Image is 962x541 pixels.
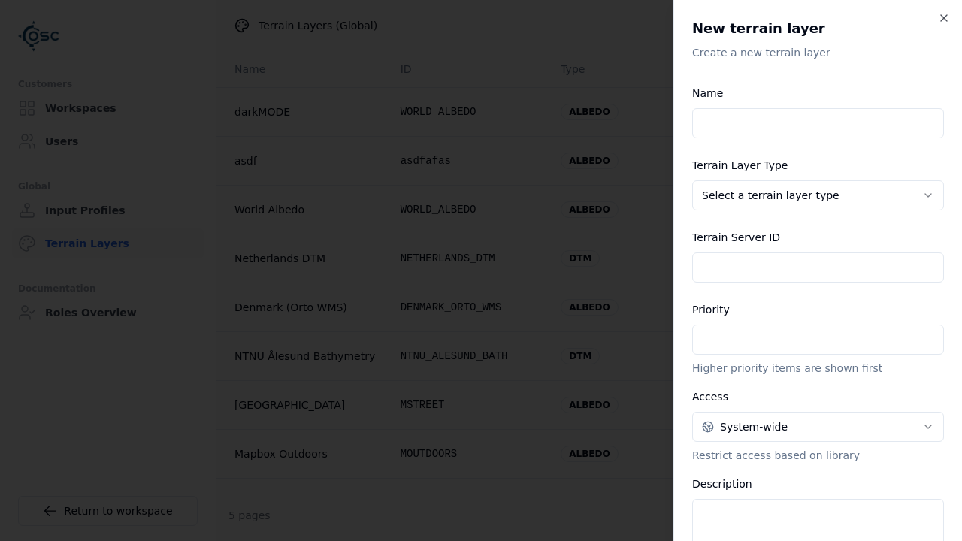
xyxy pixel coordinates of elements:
[692,87,723,99] label: Name
[692,478,752,490] label: Description
[692,45,944,60] p: Create a new terrain layer
[692,361,944,376] p: Higher priority items are shown first
[692,231,780,243] label: Terrain Server ID
[692,448,944,463] p: Restrict access based on library
[692,304,730,316] label: Priority
[692,18,944,39] h2: New terrain layer
[692,159,788,171] label: Terrain Layer Type
[692,391,728,403] label: Access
